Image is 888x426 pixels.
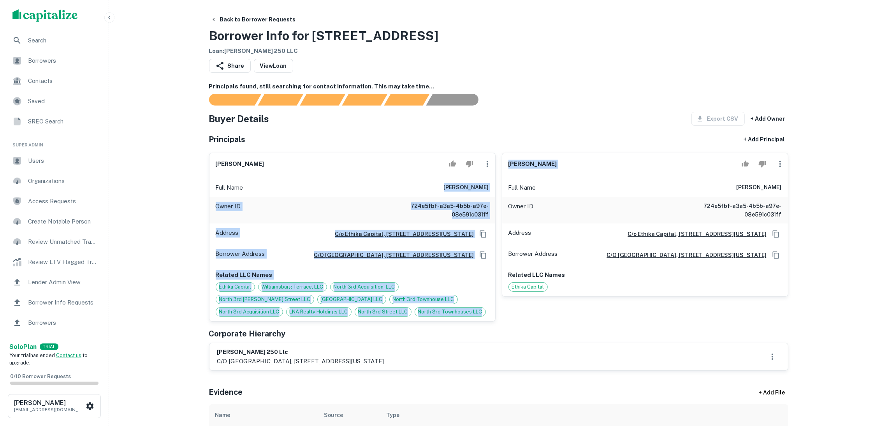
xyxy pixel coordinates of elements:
a: Borrowers [6,51,102,70]
div: + Add File [745,386,799,400]
button: Reject [462,156,476,172]
a: Create Notable Person [6,212,102,231]
h6: [PERSON_NAME] [444,183,489,192]
button: Copy Address [770,228,782,240]
div: Your request is received and processing... [258,94,303,106]
span: [GEOGRAPHIC_DATA] LLC [318,296,386,303]
th: Type [380,404,723,426]
div: Principals found, still searching for contact information. This may take time... [384,94,429,106]
a: Contacts [6,72,102,90]
span: SREO Search [28,117,98,126]
span: Users [28,156,98,165]
a: Borrowers [6,313,102,332]
button: Accept [739,156,752,172]
span: Organizations [28,176,98,186]
div: Principals found, AI now looking for contact information... [342,94,387,106]
div: Sending borrower request to AI... [200,94,258,106]
div: Documents found, AI parsing details... [300,94,345,106]
div: Source [324,410,343,420]
div: Borrower Info Requests [6,293,102,312]
p: Full Name [216,183,243,192]
span: Saved [28,97,98,106]
a: Lender Admin View [6,273,102,292]
span: North 3rd Acquisition, LLC [331,283,398,291]
div: Chat Widget [849,364,888,401]
button: + Add Principal [741,132,788,146]
h6: 724e5fbf-a3a5-4b5b-a97e-08e591c031ff [396,202,489,219]
h5: Evidence [209,386,243,398]
span: North 3rd [PERSON_NAME] Street LLC [216,296,314,303]
a: SREO Search [6,112,102,131]
a: Review LTV Flagged Transactions [6,253,102,271]
span: Access Requests [28,197,98,206]
a: Saved [6,92,102,111]
span: North 3rd Townhouse LLC [390,296,457,303]
p: Related LLC Names [216,270,489,280]
p: Owner ID [216,202,241,219]
h6: 724e5fbf-a3a5-4b5b-a97e-08e591c031ff [688,202,782,219]
button: Copy Address [477,228,489,240]
h6: [PERSON_NAME] [737,183,782,192]
a: Organizations [6,172,102,190]
th: Source [318,404,380,426]
span: Lender Admin View [28,278,98,287]
a: Contact us [56,352,81,358]
a: Review Unmatched Transactions [6,232,102,251]
img: capitalize-logo.png [12,9,78,22]
div: TRIAL [40,343,58,350]
strong: Solo Plan [9,343,37,350]
span: North 3rd Acquisition LLC [216,308,283,316]
h3: Borrower Info for [STREET_ADDRESS] [209,26,439,45]
span: Ethika Capital [216,283,255,291]
div: Name [215,410,230,420]
a: Access Requests [6,192,102,211]
a: SoloPlan [9,342,37,352]
span: Ethika Capital [509,283,547,291]
h6: [PERSON_NAME] [14,400,84,406]
span: Search [28,36,98,45]
h6: [PERSON_NAME] 250 llc [217,348,384,357]
span: North 3rd Street LLC [355,308,411,316]
button: + Add Owner [748,112,788,126]
a: c/o [GEOGRAPHIC_DATA], [STREET_ADDRESS][US_STATE] [601,251,767,259]
div: Search [6,31,102,50]
p: Owner ID [508,202,534,219]
button: Copy Address [477,249,489,261]
p: Borrower Address [508,249,558,261]
span: Your trial has ended. to upgrade. [9,352,88,366]
h6: [PERSON_NAME] [508,160,557,169]
span: Review LTV Flagged Transactions [28,257,98,267]
p: Related LLC Names [508,270,782,280]
a: C/o Ethika Capital, [STREET_ADDRESS][US_STATE] [622,230,767,238]
a: Email Testing [6,334,102,352]
a: Users [6,151,102,170]
span: Borrowers [28,318,98,327]
div: AI fulfillment process complete. [426,94,488,106]
span: Review Unmatched Transactions [28,237,98,246]
h6: Principals found, still searching for contact information. This may take time... [209,82,788,91]
span: Create Notable Person [28,217,98,226]
span: Borrowers [28,56,98,65]
span: Williamsburg Terrace, LLC [258,283,327,291]
button: Copy Address [770,249,782,261]
button: Reject [755,156,769,172]
span: North 3rd Townhouses LLC [415,308,485,316]
p: c/o [GEOGRAPHIC_DATA], [STREET_ADDRESS][US_STATE] [217,357,384,366]
p: Full Name [508,183,536,192]
p: Address [216,228,239,240]
a: c/o [GEOGRAPHIC_DATA], [STREET_ADDRESS][US_STATE] [308,251,474,259]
